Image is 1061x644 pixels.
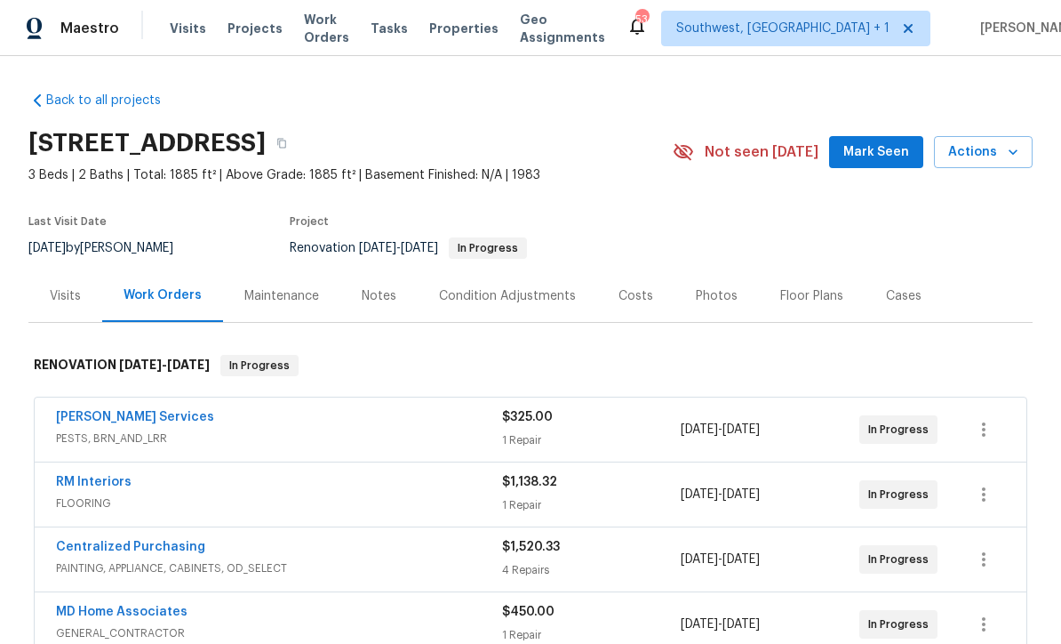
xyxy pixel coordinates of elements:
[28,134,266,152] h2: [STREET_ADDRESS]
[618,287,653,305] div: Costs
[502,626,681,644] div: 1 Repair
[28,216,107,227] span: Last Visit Date
[56,606,187,618] a: MD Home Associates
[696,287,738,305] div: Photos
[948,141,1018,164] span: Actions
[290,216,329,227] span: Project
[722,488,760,501] span: [DATE]
[266,127,298,159] button: Copy Address
[290,242,527,254] span: Renovation
[304,11,349,46] span: Work Orders
[28,242,66,254] span: [DATE]
[119,358,210,371] span: -
[56,476,132,488] a: RM Interiors
[886,287,921,305] div: Cases
[28,337,1033,394] div: RENOVATION [DATE]-[DATE]In Progress
[502,411,553,423] span: $325.00
[222,357,297,374] span: In Progress
[502,606,554,618] span: $450.00
[429,20,499,37] span: Properties
[681,421,760,439] span: -
[843,141,909,164] span: Mark Seen
[371,22,408,35] span: Tasks
[502,541,560,553] span: $1,520.33
[722,618,760,631] span: [DATE]
[780,287,843,305] div: Floor Plans
[451,243,525,254] span: In Progress
[56,495,502,512] span: FLOORING
[502,496,681,514] div: 1 Repair
[34,355,210,376] h6: RENOVATION
[722,553,760,566] span: [DATE]
[401,242,438,254] span: [DATE]
[681,618,718,631] span: [DATE]
[868,486,936,503] span: In Progress
[681,486,760,503] span: -
[124,286,202,304] div: Work Orders
[681,553,718,566] span: [DATE]
[170,20,206,37] span: Visits
[56,411,214,423] a: [PERSON_NAME] Services
[28,166,673,184] span: 3 Beds | 2 Baths | Total: 1885 ft² | Above Grade: 1885 ft² | Basement Finished: N/A | 1983
[362,287,396,305] div: Notes
[28,92,199,109] a: Back to all projects
[934,136,1033,169] button: Actions
[227,20,283,37] span: Projects
[56,541,205,553] a: Centralized Purchasing
[681,488,718,501] span: [DATE]
[868,616,936,633] span: In Progress
[681,423,718,436] span: [DATE]
[439,287,576,305] div: Condition Adjustments
[722,423,760,436] span: [DATE]
[359,242,438,254] span: -
[56,430,502,447] span: PESTS, BRN_AND_LRR
[868,551,936,568] span: In Progress
[681,551,760,568] span: -
[56,624,502,642] span: GENERAL_CONTRACTOR
[244,287,319,305] div: Maintenance
[28,237,195,259] div: by [PERSON_NAME]
[60,20,119,37] span: Maestro
[520,11,605,46] span: Geo Assignments
[167,358,210,371] span: [DATE]
[829,136,923,169] button: Mark Seen
[681,616,760,633] span: -
[359,242,396,254] span: [DATE]
[502,561,681,579] div: 4 Repairs
[868,421,936,439] span: In Progress
[705,143,818,161] span: Not seen [DATE]
[56,559,502,577] span: PAINTING, APPLIANCE, CABINETS, OD_SELECT
[502,476,557,488] span: $1,138.32
[119,358,162,371] span: [DATE]
[502,431,681,449] div: 1 Repair
[635,11,648,28] div: 53
[50,287,81,305] div: Visits
[676,20,889,37] span: Southwest, [GEOGRAPHIC_DATA] + 1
